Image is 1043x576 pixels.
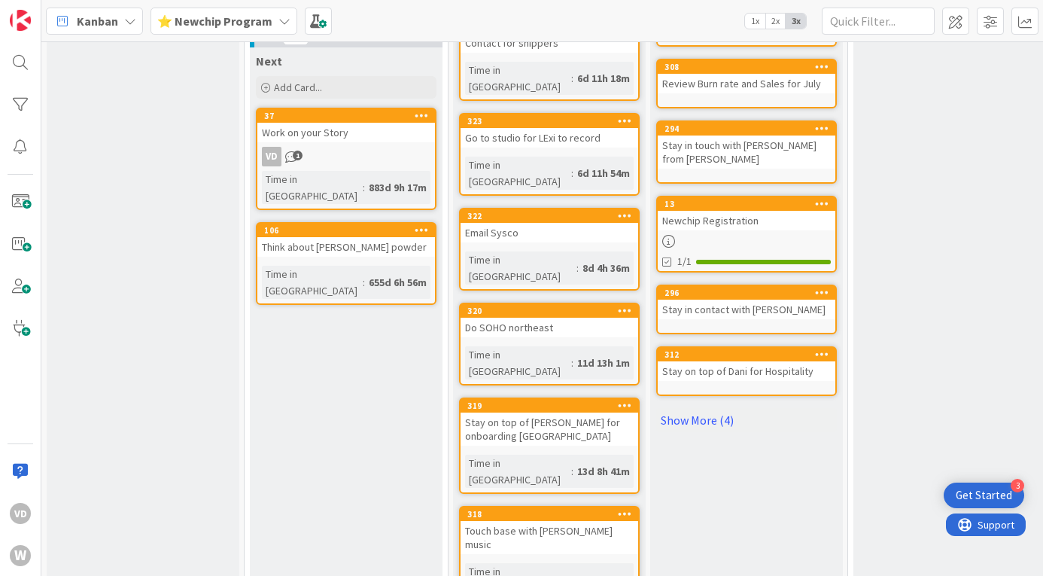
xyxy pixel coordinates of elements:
div: 308 [664,62,835,72]
div: Newchip Registration [658,211,835,230]
span: : [571,355,573,371]
div: 296 [658,286,835,300]
div: 320 [461,304,638,318]
div: Time in [GEOGRAPHIC_DATA] [465,62,571,95]
div: Go to studio for LExi to record [461,128,638,148]
div: 6d 11h 18m [573,70,634,87]
a: 319Stay on top of [PERSON_NAME] for onboarding [GEOGRAPHIC_DATA]Time in [GEOGRAPHIC_DATA]:13d 8h 41m [459,398,640,494]
div: 323 [467,116,638,126]
div: 294 [664,123,835,134]
div: Time in [GEOGRAPHIC_DATA] [465,455,571,488]
div: 294Stay in touch with [PERSON_NAME] from [PERSON_NAME] [658,122,835,169]
div: 294 [658,122,835,136]
div: 37 [257,109,435,123]
div: Touch base with [PERSON_NAME] music [461,521,638,554]
div: Contact for shippers [461,33,638,53]
div: 13Newchip Registration [658,197,835,230]
a: 320Do SOHO northeastTime in [GEOGRAPHIC_DATA]:11d 13h 1m [459,303,640,386]
span: : [571,70,573,87]
div: Email Sysco [461,223,638,242]
span: : [363,179,365,196]
div: 322 [467,211,638,221]
div: 319 [467,401,638,411]
div: 13d 8h 41m [573,463,634,480]
span: Support [32,2,68,20]
div: Think about [PERSON_NAME] powder [257,237,435,257]
div: VD [262,147,281,166]
div: 318 [461,507,638,521]
div: 308Review Burn rate and Sales for July [658,60,835,93]
div: 319 [461,399,638,413]
div: 6d 11h 54m [573,165,634,181]
span: : [571,463,573,480]
span: : [363,274,365,291]
div: 308 [658,60,835,74]
span: Next [256,53,282,69]
a: 312Stay on top of Dani for Hospitality [656,346,837,396]
a: 37Work on your StoryVDTime in [GEOGRAPHIC_DATA]:883d 9h 17m [256,108,436,210]
div: 3 [1011,479,1024,492]
div: Time in [GEOGRAPHIC_DATA] [465,346,571,379]
div: Do SOHO northeast [461,318,638,337]
div: 37Work on your Story [257,109,435,142]
div: Get Started [956,488,1012,503]
a: 322Email SyscoTime in [GEOGRAPHIC_DATA]:8d 4h 36m [459,208,640,291]
div: Open Get Started checklist, remaining modules: 3 [944,483,1024,508]
span: 1/1 [677,254,692,270]
div: 106 [264,225,435,236]
a: 323Go to studio for LExi to recordTime in [GEOGRAPHIC_DATA]:6d 11h 54m [459,113,640,196]
div: Time in [GEOGRAPHIC_DATA] [465,157,571,190]
div: 8d 4h 36m [579,260,634,276]
div: 322 [461,209,638,223]
input: Quick Filter... [822,8,935,35]
div: Time in [GEOGRAPHIC_DATA] [465,251,576,285]
span: 1x [745,14,765,29]
div: 106 [257,224,435,237]
div: Stay on top of [PERSON_NAME] for onboarding [GEOGRAPHIC_DATA] [461,413,638,446]
div: Stay in touch with [PERSON_NAME] from [PERSON_NAME] [658,136,835,169]
div: 323 [461,114,638,128]
div: 883d 9h 17m [365,179,430,196]
b: ⭐ Newchip Program [157,14,272,29]
span: Add Card... [274,81,322,94]
span: Kanban [77,12,118,30]
div: 13 [658,197,835,211]
div: 319Stay on top of [PERSON_NAME] for onboarding [GEOGRAPHIC_DATA] [461,399,638,446]
a: 296Stay in contact with [PERSON_NAME] [656,285,837,334]
div: Review Burn rate and Sales for July [658,74,835,93]
a: 13Newchip Registration1/1 [656,196,837,273]
div: VD [10,503,31,524]
span: 1 [293,151,303,160]
span: : [576,260,579,276]
div: 318Touch base with [PERSON_NAME] music [461,507,638,554]
div: 312Stay on top of Dani for Hospitality [658,348,835,381]
div: 106Think about [PERSON_NAME] powder [257,224,435,257]
div: 296 [664,288,835,298]
div: 13 [664,199,835,209]
div: Stay on top of Dani for Hospitality [658,361,835,381]
div: 320 [467,306,638,316]
div: 322Email Sysco [461,209,638,242]
div: VD [257,147,435,166]
div: Stay in contact with [PERSON_NAME] [658,300,835,319]
span: : [571,165,573,181]
a: 308Review Burn rate and Sales for July [656,59,837,108]
div: 312 [658,348,835,361]
div: 320Do SOHO northeast [461,304,638,337]
div: 11d 13h 1m [573,355,634,371]
span: 2x [765,14,786,29]
div: 37 [264,111,435,121]
div: Work on your Story [257,123,435,142]
a: Contact for shippersTime in [GEOGRAPHIC_DATA]:6d 11h 18m [459,18,640,101]
img: Visit kanbanzone.com [10,10,31,31]
div: W [10,545,31,566]
div: 296Stay in contact with [PERSON_NAME] [658,286,835,319]
a: 294Stay in touch with [PERSON_NAME] from [PERSON_NAME] [656,120,837,184]
div: 323Go to studio for LExi to record [461,114,638,148]
div: 318 [467,509,638,520]
a: 106Think about [PERSON_NAME] powderTime in [GEOGRAPHIC_DATA]:655d 6h 56m [256,222,436,305]
a: Show More (4) [656,408,837,432]
div: 655d 6h 56m [365,274,430,291]
div: 312 [664,349,835,360]
div: Time in [GEOGRAPHIC_DATA] [262,266,363,299]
